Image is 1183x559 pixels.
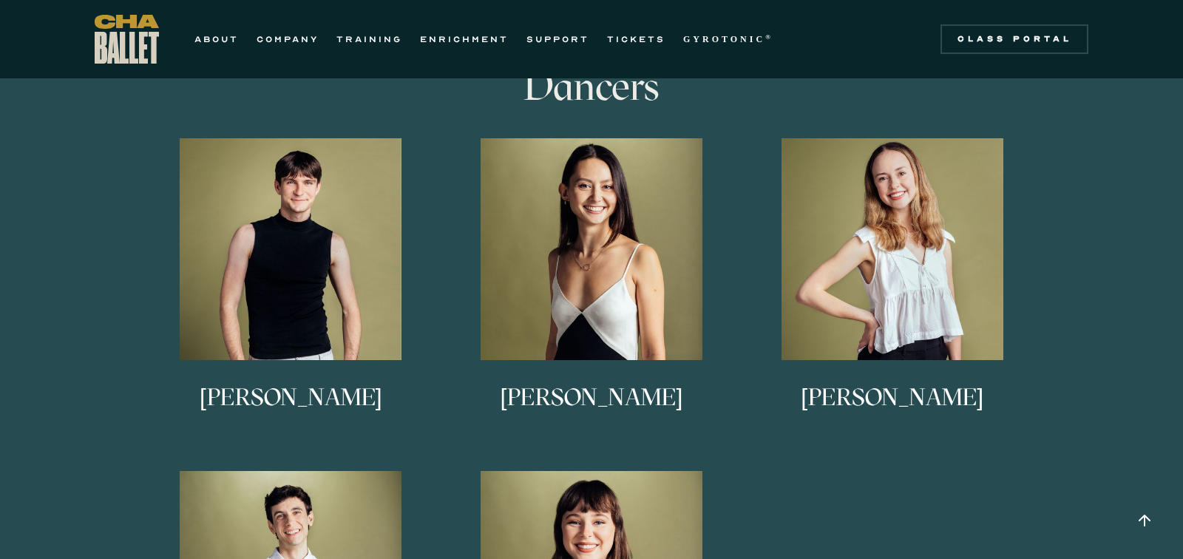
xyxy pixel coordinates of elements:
a: [PERSON_NAME] [749,138,1035,449]
a: ABOUT [194,30,239,48]
strong: GYROTONIC [683,34,765,44]
h3: Dancers [351,64,832,109]
a: TRAINING [336,30,402,48]
a: [PERSON_NAME] [148,138,434,449]
a: GYROTONIC® [683,30,773,48]
h3: [PERSON_NAME] [200,385,382,434]
a: Class Portal [940,24,1088,54]
h3: [PERSON_NAME] [501,385,683,434]
a: [PERSON_NAME] [449,138,735,449]
a: home [95,15,159,64]
a: SUPPORT [526,30,589,48]
div: Class Portal [949,33,1079,45]
h3: [PERSON_NAME] [801,385,983,434]
a: COMPANY [257,30,319,48]
sup: ® [765,33,773,41]
a: ENRICHMENT [420,30,509,48]
a: TICKETS [607,30,665,48]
